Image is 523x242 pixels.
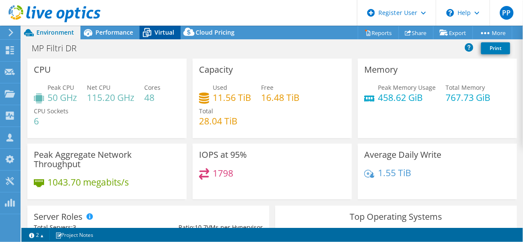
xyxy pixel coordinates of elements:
[446,93,490,102] h4: 767.73 GiB
[446,9,454,17] svg: \n
[213,93,251,102] h4: 11.56 TiB
[199,107,213,115] span: Total
[23,230,50,240] a: 2
[261,93,300,102] h4: 16.48 TiB
[73,223,76,231] span: 3
[446,83,485,91] span: Total Memory
[48,83,74,91] span: Peak CPU
[148,223,262,232] div: Ratio: VMs per Hypervisor
[49,230,99,240] a: Project Notes
[213,168,233,178] h4: 1798
[34,223,148,232] div: Total Servers:
[144,83,160,91] span: Cores
[87,93,134,102] h4: 115.20 GHz
[34,107,68,115] span: CPU Sockets
[398,26,434,39] a: Share
[261,83,273,91] span: Free
[378,93,436,102] h4: 458.62 GiB
[95,28,133,36] span: Performance
[213,83,227,91] span: Used
[358,26,399,39] a: Reports
[195,223,207,231] span: 10.7
[199,116,238,126] h4: 28.04 TiB
[87,83,110,91] span: Net CPU
[282,212,511,221] h3: Top Operating Systems
[34,212,83,221] h3: Server Roles
[28,44,90,53] h1: MP Filtri DR
[144,93,160,102] h4: 48
[472,26,512,39] a: More
[155,28,174,36] span: Virtual
[36,28,74,36] span: Environment
[34,116,68,126] h4: 6
[34,65,51,74] h3: CPU
[199,65,233,74] h3: Capacity
[364,150,441,159] h3: Average Daily Write
[481,42,510,54] a: Print
[34,150,180,169] h3: Peak Aggregate Network Throughput
[196,28,235,36] span: Cloud Pricing
[500,6,514,20] span: PP
[199,150,247,159] h3: IOPS at 95%
[433,26,473,39] a: Export
[48,177,129,187] h4: 1043.70 megabits/s
[378,168,411,177] h4: 1.55 TiB
[364,65,398,74] h3: Memory
[378,83,436,91] span: Peak Memory Usage
[48,93,77,102] h4: 50 GHz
